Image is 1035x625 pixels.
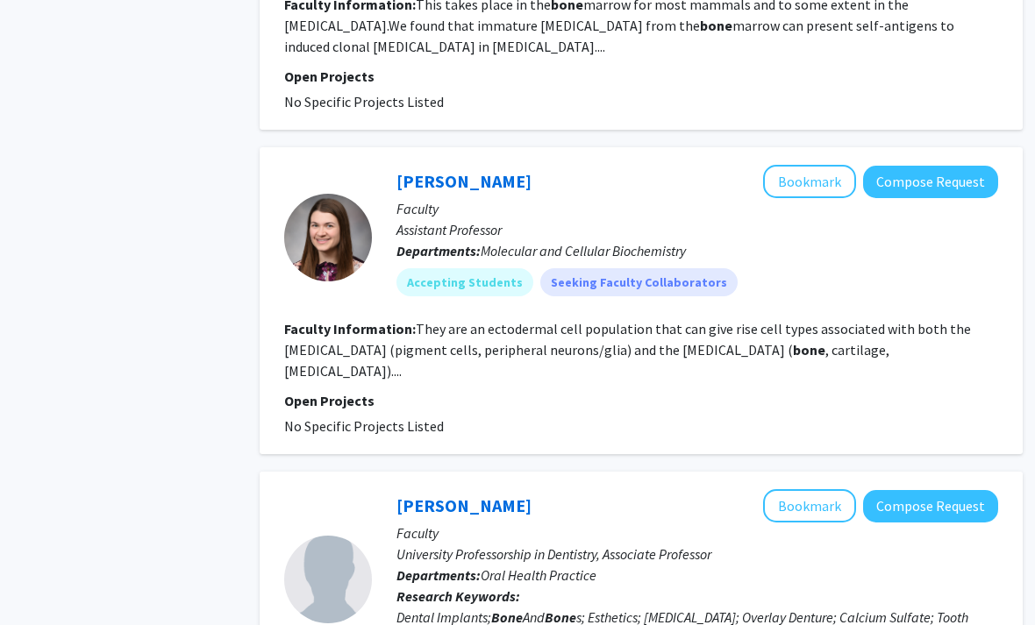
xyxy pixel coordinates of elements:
[396,171,532,193] a: [PERSON_NAME]
[396,199,998,220] p: Faculty
[396,243,481,260] b: Departments:
[481,567,596,585] span: Oral Health Practice
[540,269,738,297] mat-chip: Seeking Faculty Collaborators
[793,342,825,359] b: bone
[396,220,998,241] p: Assistant Professor
[284,321,971,380] fg-read-more: They are an ectodermal cell population that can give rise cell types associated with both the [ME...
[481,243,686,260] span: Molecular and Cellular Biochemistry
[284,94,444,111] span: No Specific Projects Listed
[284,321,416,338] b: Faculty Information:
[763,490,856,523] button: Add Ahmad Kutkut to Bookmarks
[284,391,998,412] p: Open Projects
[284,418,444,436] span: No Specific Projects Listed
[284,67,998,88] p: Open Projects
[763,166,856,199] button: Add Elizabeth Frazee to Bookmarks
[396,588,520,606] b: Research Keywords:
[396,544,998,565] p: University Professorship in Dentistry, Associate Professor
[13,546,75,612] iframe: Chat
[396,269,533,297] mat-chip: Accepting Students
[863,167,998,199] button: Compose Request to Elizabeth Frazee
[863,491,998,523] button: Compose Request to Ahmad Kutkut
[700,18,732,35] b: bone
[396,495,532,517] a: [PERSON_NAME]
[396,523,998,544] p: Faculty
[396,567,481,585] b: Departments:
